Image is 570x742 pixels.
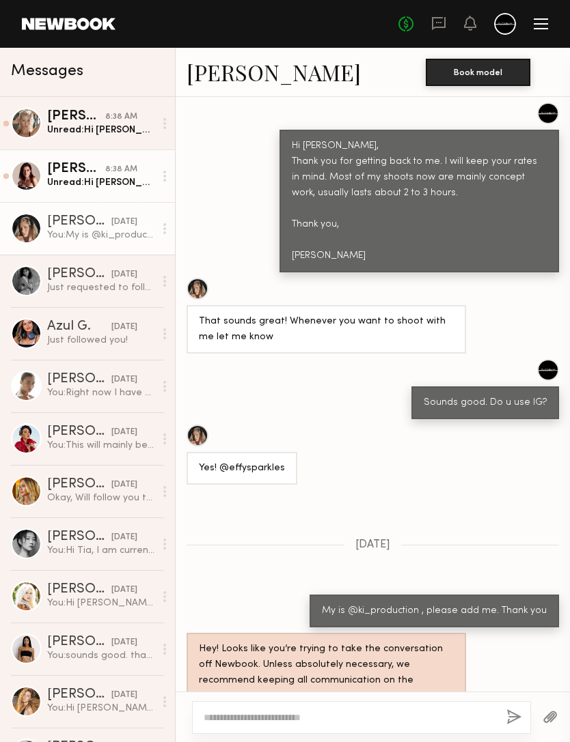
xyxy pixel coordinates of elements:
[111,531,137,544] div: [DATE]
[322,603,547,619] div: My is @ki_production , please add me. Thank you
[292,139,547,264] div: Hi [PERSON_NAME], Thank you for getting back to me. I will keep your rates in mind. Most of my sh...
[47,215,111,229] div: [PERSON_NAME]
[187,57,361,87] a: [PERSON_NAME]
[47,162,105,176] div: [PERSON_NAME]
[47,373,111,386] div: [PERSON_NAME]
[47,124,154,137] div: Unread: Hi [PERSON_NAME], Yes, I’ll be in LA between 10/18 and 11/1. If you have any specific dat...
[47,544,154,557] div: You: Hi Tia, I am currently working on some vintage film style concepts. I am planning to shoot i...
[47,649,154,662] div: You: sounds good. thank you
[105,163,137,176] div: 8:38 AM
[47,176,154,189] div: Unread: Hi [PERSON_NAME]! Thank you for reaching out! I am available for sure - live in dtla. My ...
[105,111,137,124] div: 8:38 AM
[11,63,83,79] span: Messages
[47,439,154,452] div: You: This will mainly be a non-commercial, mainly focus on some of the concepts I am developing o...
[47,478,111,491] div: [PERSON_NAME]
[47,530,111,544] div: [PERSON_NAME]
[424,395,547,411] div: Sounds good. Do u use IG?
[47,491,154,504] div: Okay, Will follow you there!
[47,688,111,702] div: [PERSON_NAME]
[199,642,454,704] div: Hey! Looks like you’re trying to take the conversation off Newbook. Unless absolutely necessary, ...
[426,59,530,86] button: Book model
[355,539,390,551] span: [DATE]
[47,597,154,610] div: You: Hi [PERSON_NAME], I am currently working on some vintage film style concepts. I am planning ...
[199,461,285,476] div: Yes! @effysparkles
[47,636,111,649] div: [PERSON_NAME]
[111,268,137,281] div: [DATE]
[111,584,137,597] div: [DATE]
[47,229,154,242] div: You: My is @ki_production , please add me. Thank you
[47,702,154,715] div: You: Hi [PERSON_NAME], I am currently working on some vintage film style concepts. I am planning ...
[47,425,111,439] div: [PERSON_NAME]
[111,426,137,439] div: [DATE]
[111,479,137,491] div: [DATE]
[47,268,111,281] div: [PERSON_NAME]
[47,320,111,334] div: Azul G.
[111,216,137,229] div: [DATE]
[47,110,105,124] div: [PERSON_NAME]
[111,636,137,649] div: [DATE]
[47,334,154,347] div: Just followed you!
[47,583,111,597] div: [PERSON_NAME]
[111,689,137,702] div: [DATE]
[47,386,154,399] div: You: Right now I have shoots planned on 10/15 and 10/22.
[199,314,454,345] div: That sounds great! Whenever you want to shoot with me let me know
[426,66,530,77] a: Book model
[47,281,154,294] div: Just requested to follow you
[111,321,137,334] div: [DATE]
[111,373,137,386] div: [DATE]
